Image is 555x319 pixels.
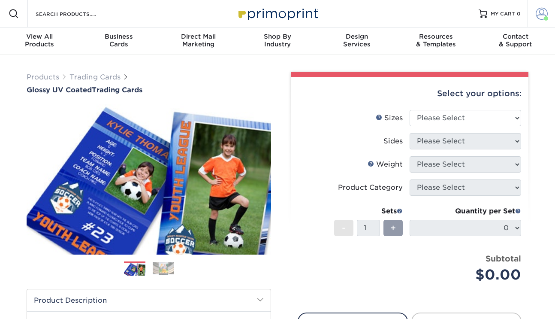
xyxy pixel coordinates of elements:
[376,113,403,123] div: Sizes
[79,33,159,48] div: Cards
[476,33,555,40] span: Contact
[368,159,403,170] div: Weight
[383,136,403,146] div: Sides
[235,4,320,23] img: Primoprint
[396,33,476,48] div: & Templates
[486,254,521,263] strong: Subtotal
[410,206,521,216] div: Quantity per Set
[159,33,238,48] div: Marketing
[27,95,271,264] img: Glossy UV Coated 01
[317,27,396,55] a: DesignServices
[517,11,521,17] span: 0
[396,33,476,40] span: Resources
[159,27,238,55] a: Direct MailMarketing
[476,33,555,48] div: & Support
[79,27,159,55] a: BusinessCards
[79,33,159,40] span: Business
[476,27,555,55] a: Contact& Support
[27,73,59,81] a: Products
[27,86,271,94] h1: Trading Cards
[238,33,317,40] span: Shop By
[416,264,521,285] div: $0.00
[334,206,403,216] div: Sets
[238,33,317,48] div: Industry
[27,86,92,94] span: Glossy UV Coated
[238,27,317,55] a: Shop ByIndustry
[69,73,121,81] a: Trading Cards
[491,10,515,18] span: MY CART
[317,33,396,48] div: Services
[35,9,118,19] input: SEARCH PRODUCTS.....
[298,77,522,110] div: Select your options:
[338,182,403,193] div: Product Category
[390,222,396,234] span: +
[342,222,346,234] span: -
[159,33,238,40] span: Direct Mail
[396,27,476,55] a: Resources& Templates
[317,33,396,40] span: Design
[27,86,271,94] a: Glossy UV CoatedTrading Cards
